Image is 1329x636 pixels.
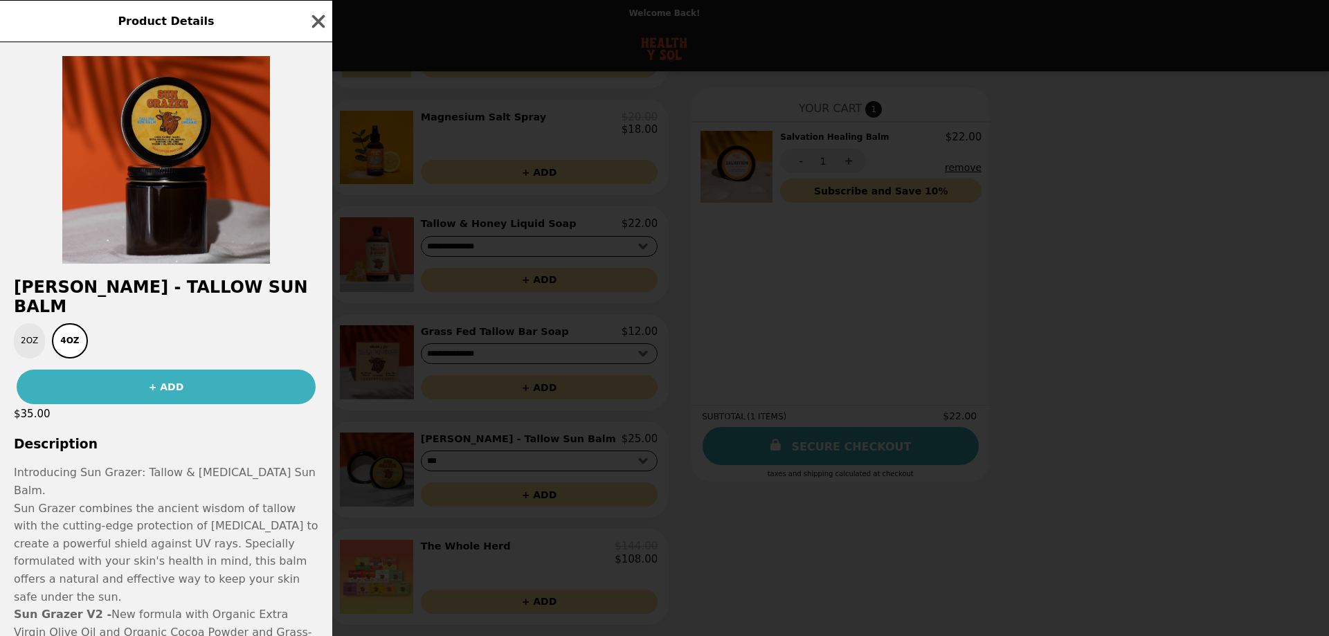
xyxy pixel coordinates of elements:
[118,15,214,28] span: Product Details
[14,323,45,358] button: 2oz
[14,608,111,621] strong: Sun Grazer V2 -
[17,370,316,404] button: + ADD
[62,56,270,264] img: 4oz
[14,500,318,606] p: Sun Grazer combines the ancient wisdom of tallow with the cutting-edge protection of [MEDICAL_DAT...
[14,464,318,499] p: Introducing Sun Grazer: Tallow & [MEDICAL_DATA] Sun Balm.
[52,323,87,358] button: 4oz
